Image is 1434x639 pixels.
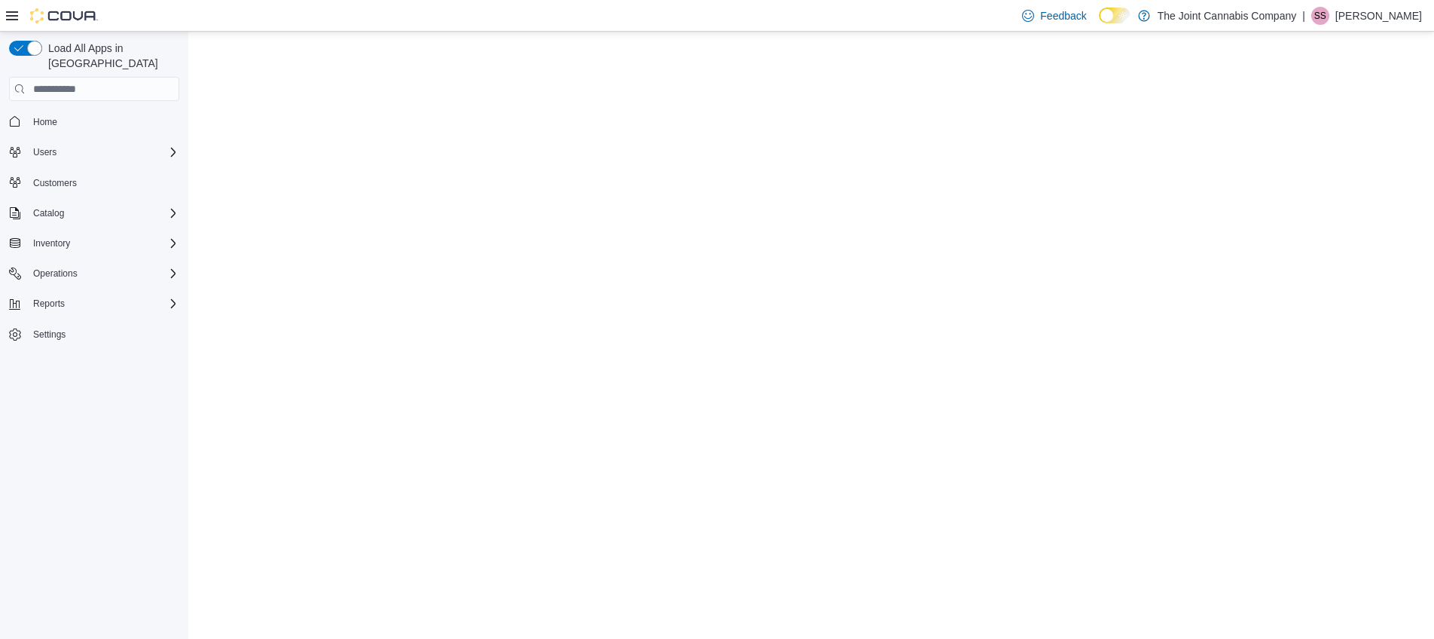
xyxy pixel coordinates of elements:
p: [PERSON_NAME] [1335,7,1422,25]
span: Operations [33,268,78,280]
button: Inventory [27,234,76,252]
p: | [1302,7,1305,25]
button: Users [27,143,63,161]
button: Inventory [3,233,185,254]
p: The Joint Cannabis Company [1158,7,1296,25]
span: Users [27,143,179,161]
button: Users [3,142,185,163]
button: Catalog [27,204,70,222]
span: Customers [33,177,77,189]
span: Operations [27,264,179,283]
span: Feedback [1040,8,1086,23]
button: Operations [3,263,185,284]
img: Cova [30,8,98,23]
span: Reports [33,298,65,310]
span: Reports [27,295,179,313]
a: Customers [27,174,83,192]
input: Dark Mode [1099,8,1130,23]
span: Settings [33,329,66,341]
div: Sagar Sanghera [1311,7,1329,25]
span: Customers [27,173,179,192]
span: Inventory [27,234,179,252]
span: Home [27,112,179,130]
span: Load All Apps in [GEOGRAPHIC_DATA] [42,41,179,71]
a: Feedback [1016,1,1092,31]
span: Catalog [33,207,64,219]
a: Home [27,113,63,131]
span: Settings [27,325,179,344]
span: Catalog [27,204,179,222]
a: Settings [27,326,72,344]
button: Operations [27,264,84,283]
button: Home [3,110,185,132]
span: Home [33,116,57,128]
nav: Complex example [9,104,179,384]
button: Reports [27,295,71,313]
span: Users [33,146,56,158]
button: Reports [3,293,185,314]
span: Dark Mode [1099,23,1100,24]
span: Inventory [33,237,70,249]
button: Customers [3,172,185,194]
button: Settings [3,323,185,345]
button: Catalog [3,203,185,224]
span: SS [1314,7,1326,25]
